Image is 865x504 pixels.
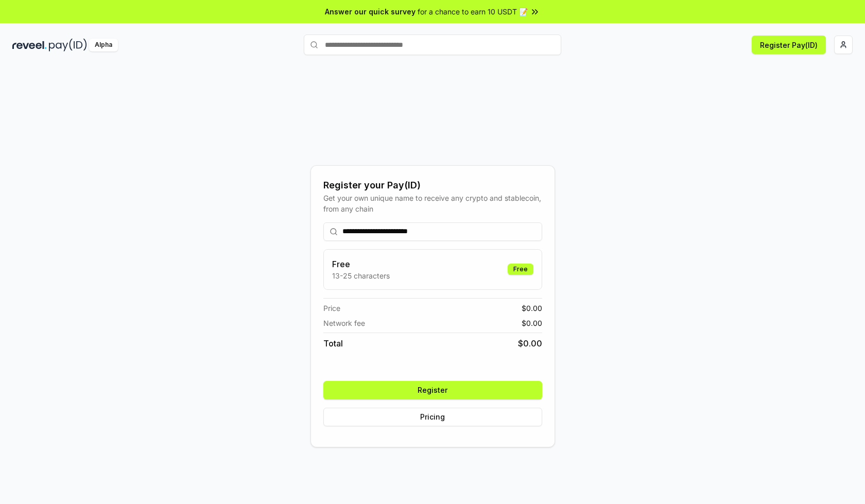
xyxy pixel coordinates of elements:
span: Network fee [323,318,365,328]
button: Register Pay(ID) [752,36,826,54]
div: Register your Pay(ID) [323,178,542,193]
span: $ 0.00 [522,303,542,314]
button: Register [323,381,542,399]
span: $ 0.00 [518,337,542,350]
div: Free [508,264,533,275]
img: reveel_dark [12,39,47,51]
div: Get your own unique name to receive any crypto and stablecoin, from any chain [323,193,542,214]
button: Pricing [323,408,542,426]
p: 13-25 characters [332,270,390,281]
span: $ 0.00 [522,318,542,328]
span: Price [323,303,340,314]
span: for a chance to earn 10 USDT 📝 [418,6,528,17]
span: Total [323,337,343,350]
img: pay_id [49,39,87,51]
div: Alpha [89,39,118,51]
span: Answer our quick survey [325,6,416,17]
h3: Free [332,258,390,270]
